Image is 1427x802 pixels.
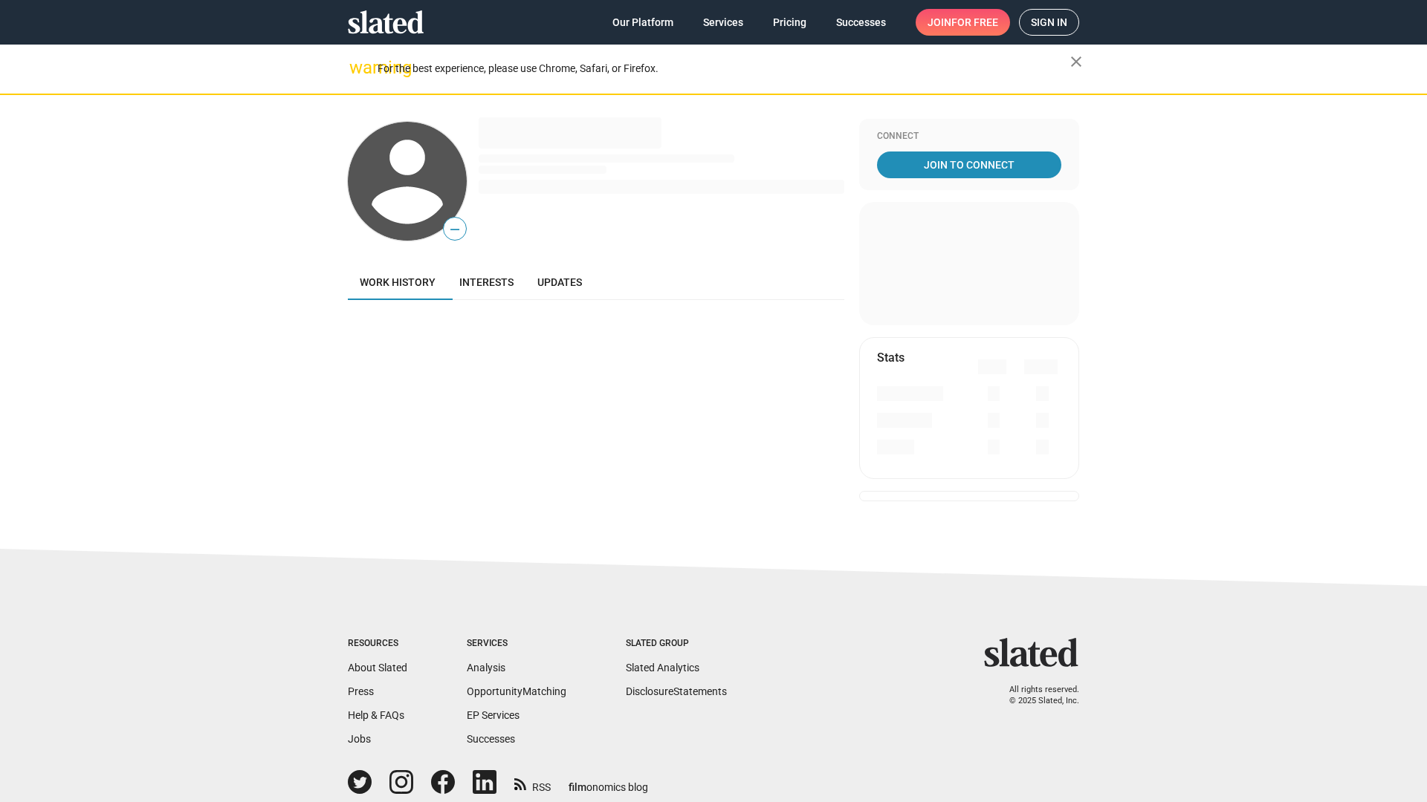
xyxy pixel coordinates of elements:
a: Interests [447,264,525,300]
p: All rights reserved. © 2025 Slated, Inc. [994,685,1079,706]
a: Updates [525,264,594,300]
a: DisclosureStatements [626,685,727,697]
a: Pricing [761,9,818,36]
span: Services [703,9,743,36]
a: Work history [348,264,447,300]
a: Successes [824,9,898,36]
a: Services [691,9,755,36]
span: Join [928,9,998,36]
a: Help & FAQs [348,709,404,721]
div: Services [467,638,566,650]
a: OpportunityMatching [467,685,566,697]
span: — [444,220,466,239]
a: Sign in [1019,9,1079,36]
a: Slated Analytics [626,662,699,674]
span: Pricing [773,9,806,36]
mat-card-title: Stats [877,350,905,365]
a: About Slated [348,662,407,674]
a: Joinfor free [916,9,1010,36]
div: Resources [348,638,407,650]
mat-icon: warning [349,59,367,76]
a: Successes [467,733,515,745]
span: Our Platform [612,9,673,36]
a: RSS [514,772,551,795]
div: Slated Group [626,638,727,650]
a: EP Services [467,709,520,721]
span: Updates [537,276,582,288]
a: Analysis [467,662,505,674]
a: filmonomics blog [569,769,648,795]
span: film [569,781,586,793]
span: Successes [836,9,886,36]
a: Jobs [348,733,371,745]
div: For the best experience, please use Chrome, Safari, or Firefox. [378,59,1070,79]
a: Join To Connect [877,151,1061,178]
span: Join To Connect [880,151,1058,178]
span: for free [951,9,998,36]
div: Connect [877,131,1061,143]
a: Press [348,685,374,697]
mat-icon: close [1067,53,1085,71]
a: Our Platform [601,9,685,36]
span: Sign in [1031,10,1067,35]
span: Interests [459,276,514,288]
span: Work history [360,276,436,288]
